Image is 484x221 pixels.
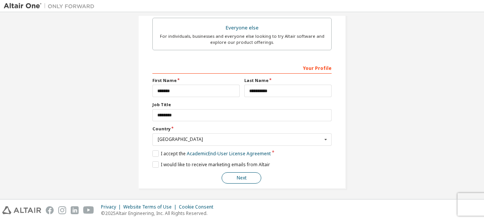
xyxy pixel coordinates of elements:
p: © 2025 Altair Engineering, Inc. All Rights Reserved. [101,210,218,216]
label: Last Name [244,77,332,83]
img: Altair One [4,2,98,10]
img: linkedin.svg [71,206,79,214]
label: Country [152,126,332,132]
div: For individuals, businesses and everyone else looking to try Altair software and explore our prod... [157,33,327,45]
label: I accept the [152,150,271,157]
div: Your Profile [152,62,332,74]
img: altair_logo.svg [2,206,41,214]
img: instagram.svg [58,206,66,214]
label: Job Title [152,102,332,108]
div: Everyone else [157,23,327,33]
img: facebook.svg [46,206,54,214]
a: Academic End-User License Agreement [187,150,271,157]
div: Privacy [101,204,123,210]
div: [GEOGRAPHIC_DATA] [158,137,322,142]
img: youtube.svg [83,206,94,214]
label: First Name [152,77,240,83]
button: Next [222,172,261,184]
label: I would like to receive marketing emails from Altair [152,161,270,168]
div: Website Terms of Use [123,204,179,210]
div: Cookie Consent [179,204,218,210]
